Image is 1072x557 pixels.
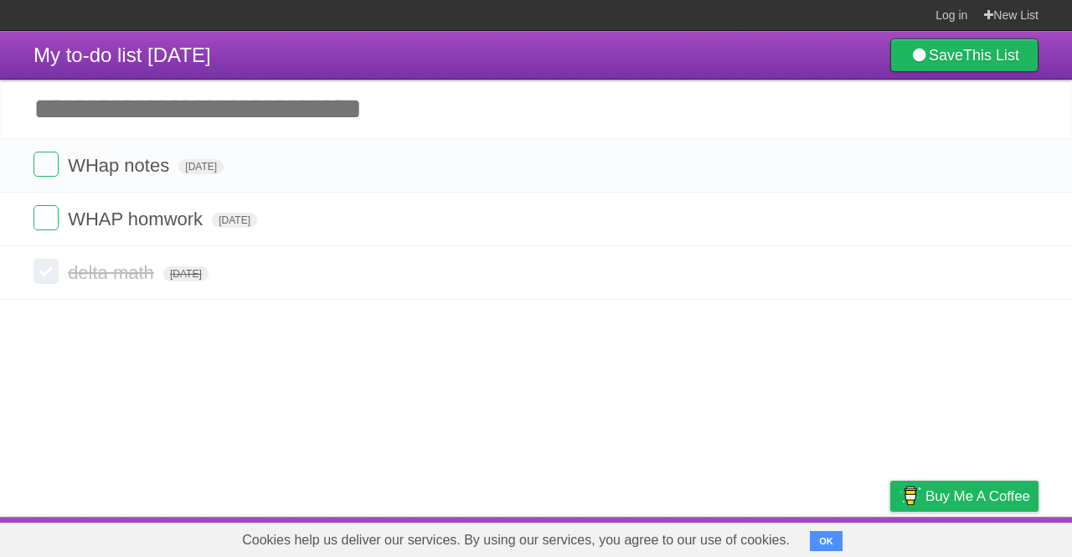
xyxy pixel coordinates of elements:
span: WHap notes [68,155,173,176]
a: Suggest a feature [933,521,1038,553]
span: My to-do list [DATE] [33,44,211,66]
label: Done [33,259,59,284]
a: Developers [723,521,791,553]
span: Buy me a coffee [925,482,1030,511]
a: SaveThis List [890,39,1038,72]
button: OK [810,531,843,551]
span: Cookies help us deliver our services. By using our services, you agree to our use of cookies. [225,523,807,557]
img: Buy me a coffee [899,482,921,510]
a: About [667,521,703,553]
b: This List [963,47,1019,64]
span: [DATE] [212,213,257,228]
label: Done [33,152,59,177]
span: delta math [68,262,158,283]
a: Privacy [868,521,912,553]
span: WHAP homwork [68,209,207,230]
label: Done [33,205,59,230]
a: Terms [812,521,848,553]
span: [DATE] [178,159,224,174]
span: [DATE] [163,266,209,281]
a: Buy me a coffee [890,481,1038,512]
